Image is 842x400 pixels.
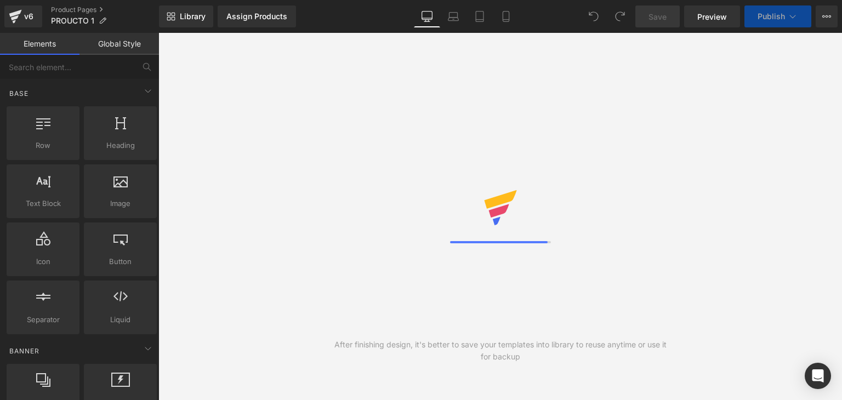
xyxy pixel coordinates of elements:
span: Image [87,198,153,209]
button: Undo [583,5,605,27]
button: More [816,5,838,27]
span: Liquid [87,314,153,325]
a: Laptop [440,5,466,27]
span: PROUCTO 1 [51,16,94,25]
span: Preview [697,11,727,22]
span: Library [180,12,206,21]
a: Tablet [466,5,493,27]
div: Assign Products [226,12,287,21]
a: New Library [159,5,213,27]
span: Publish [758,12,785,21]
span: Row [10,140,76,151]
a: v6 [4,5,42,27]
a: Product Pages [51,5,159,14]
button: Redo [609,5,631,27]
button: Publish [744,5,811,27]
span: Base [8,88,30,99]
span: Save [648,11,667,22]
span: Heading [87,140,153,151]
div: After finishing design, it's better to save your templates into library to reuse anytime or use i... [329,339,672,363]
span: Text Block [10,198,76,209]
span: Button [87,256,153,267]
a: Global Style [79,33,159,55]
div: Open Intercom Messenger [805,363,831,389]
a: Preview [684,5,740,27]
span: Banner [8,346,41,356]
span: Separator [10,314,76,325]
a: Mobile [493,5,519,27]
a: Desktop [414,5,440,27]
div: v6 [22,9,36,24]
span: Icon [10,256,76,267]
